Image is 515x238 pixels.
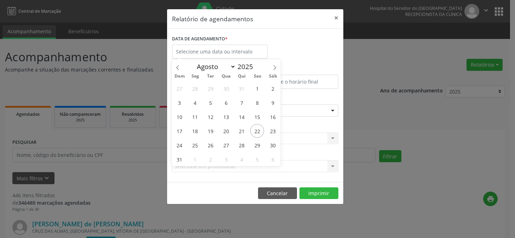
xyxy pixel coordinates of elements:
span: Agosto 16, 2025 [266,110,280,124]
span: Agosto 27, 2025 [219,138,233,152]
span: Agosto 21, 2025 [235,124,249,138]
label: ATÉ [257,64,338,75]
span: Agosto 13, 2025 [219,110,233,124]
span: Agosto 1, 2025 [250,81,264,95]
span: Agosto 24, 2025 [173,138,187,152]
button: Close [329,9,343,27]
span: Setembro 5, 2025 [250,152,264,166]
span: Julho 31, 2025 [235,81,249,95]
button: Cancelar [258,187,297,199]
span: Seg [187,74,203,79]
span: Sáb [265,74,281,79]
span: Agosto 6, 2025 [219,96,233,109]
span: Agosto 7, 2025 [235,96,249,109]
span: Agosto 4, 2025 [188,96,202,109]
span: Agosto 8, 2025 [250,96,264,109]
span: Setembro 3, 2025 [219,152,233,166]
input: Selecione uma data ou intervalo [172,45,268,59]
span: Agosto 28, 2025 [235,138,249,152]
span: Agosto 10, 2025 [173,110,187,124]
span: Agosto 30, 2025 [266,138,280,152]
button: Imprimir [299,187,338,199]
span: Julho 27, 2025 [173,81,187,95]
span: Agosto 18, 2025 [188,124,202,138]
span: Setembro 1, 2025 [188,152,202,166]
input: Year [236,62,259,71]
input: Selecione o horário final [257,75,338,89]
span: Julho 28, 2025 [188,81,202,95]
span: Julho 30, 2025 [219,81,233,95]
span: Agosto 2, 2025 [266,81,280,95]
span: Agosto 11, 2025 [188,110,202,124]
span: Agosto 9, 2025 [266,96,280,109]
span: Setembro 2, 2025 [204,152,218,166]
span: Ter [203,74,218,79]
span: Agosto 29, 2025 [250,138,264,152]
span: Agosto 14, 2025 [235,110,249,124]
span: Agosto 5, 2025 [204,96,218,109]
span: Qui [234,74,250,79]
label: DATA DE AGENDAMENTO [172,34,228,45]
span: Julho 29, 2025 [204,81,218,95]
span: Agosto 20, 2025 [219,124,233,138]
span: Agosto 23, 2025 [266,124,280,138]
span: Agosto 25, 2025 [188,138,202,152]
span: Agosto 15, 2025 [250,110,264,124]
span: Setembro 6, 2025 [266,152,280,166]
span: Agosto 17, 2025 [173,124,187,138]
span: Sex [250,74,265,79]
span: Setembro 4, 2025 [235,152,249,166]
span: Agosto 12, 2025 [204,110,218,124]
select: Month [193,62,236,72]
span: Agosto 26, 2025 [204,138,218,152]
span: Qua [218,74,234,79]
span: Agosto 31, 2025 [173,152,187,166]
span: Agosto 19, 2025 [204,124,218,138]
span: Agosto 22, 2025 [250,124,264,138]
span: Agosto 3, 2025 [173,96,187,109]
h5: Relatório de agendamentos [172,14,253,23]
span: Dom [172,74,187,79]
